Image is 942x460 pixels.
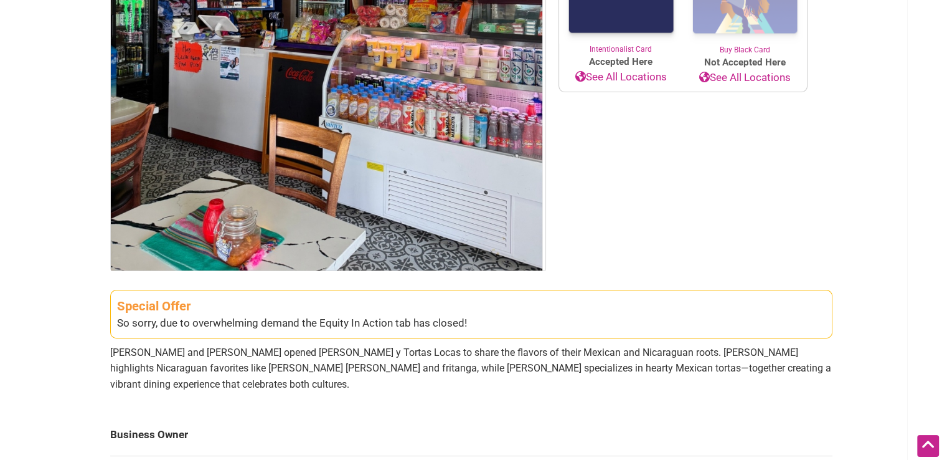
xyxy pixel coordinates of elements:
div: So sorry, due to overwhelming demand the Equity In Action tab has closed! [117,315,826,332]
div: Special Offer [117,297,826,316]
div: Scroll Back to Top [917,435,939,457]
span: Not Accepted Here [683,55,807,70]
span: Accepted Here [559,55,683,69]
p: [PERSON_NAME] and [PERSON_NAME] opened [PERSON_NAME] y Tortas Locas to share the flavors of their... [110,345,832,393]
a: See All Locations [683,70,807,86]
td: Business Owner [110,414,832,456]
a: See All Locations [559,69,683,85]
